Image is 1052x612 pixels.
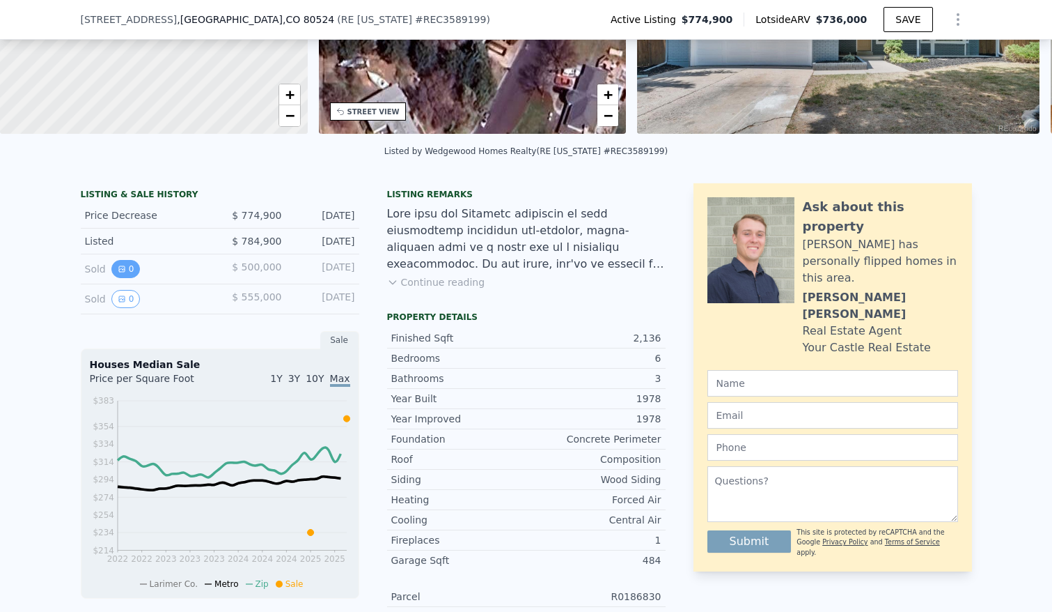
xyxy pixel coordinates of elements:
[179,554,201,564] tspan: 2023
[391,372,526,385] div: Bathrooms
[111,290,141,308] button: View historical data
[816,14,867,25] span: $736,000
[270,373,282,384] span: 1Y
[285,579,304,589] span: Sale
[256,579,269,589] span: Zip
[111,260,141,278] button: View historical data
[755,13,815,26] span: Lotside ARV
[604,107,613,124] span: −
[93,457,114,467] tspan: $314
[232,236,281,247] span: $ 784,900
[81,13,178,26] span: [STREET_ADDRESS]
[391,331,526,345] div: Finished Sqft
[526,412,661,426] div: 1978
[682,13,733,26] span: $774,900
[707,434,958,461] input: Phone
[391,412,526,426] div: Year Improved
[611,13,682,26] span: Active Listing
[283,14,334,25] span: , CO 80524
[391,590,526,604] div: Parcel
[232,261,281,273] span: $ 500,000
[293,260,355,278] div: [DATE]
[597,84,618,105] a: Zoom in
[306,373,324,384] span: 10Y
[526,372,661,385] div: 3
[387,206,666,273] div: Lore ipsu dol Sitametc adipiscin el sedd eiusmodtemp incididun utl-etdolor, magna-aliquaen admi v...
[803,323,902,339] div: Real Estate Agent
[150,579,198,589] span: Larimer Co.
[203,554,225,564] tspan: 2023
[214,579,238,589] span: Metro
[324,554,345,564] tspan: 2025
[341,14,412,25] span: RE [US_STATE]
[391,351,526,365] div: Bedrooms
[131,554,152,564] tspan: 2022
[337,13,490,26] div: ( )
[227,554,249,564] tspan: 2024
[347,107,400,117] div: STREET VIEW
[526,553,661,567] div: 484
[320,331,359,349] div: Sale
[85,290,209,308] div: Sold
[276,554,297,564] tspan: 2024
[526,473,661,487] div: Wood Siding
[81,189,359,203] div: LISTING & SALE HISTORY
[387,312,666,323] div: Property details
[803,289,958,323] div: [PERSON_NAME] [PERSON_NAME]
[822,538,867,546] a: Privacy Policy
[526,513,661,527] div: Central Air
[796,528,957,558] div: This site is protected by reCAPTCHA and the Google and apply.
[391,432,526,446] div: Foundation
[285,86,294,103] span: +
[387,189,666,200] div: Listing remarks
[526,392,661,406] div: 1978
[330,373,350,387] span: Max
[391,452,526,466] div: Roof
[285,107,294,124] span: −
[293,234,355,248] div: [DATE]
[526,452,661,466] div: Composition
[107,554,128,564] tspan: 2022
[299,554,321,564] tspan: 2025
[232,291,281,303] span: $ 555,000
[85,260,209,278] div: Sold
[93,528,114,537] tspan: $234
[293,208,355,222] div: [DATE]
[93,439,114,449] tspan: $334
[93,510,114,520] tspan: $254
[526,493,661,507] div: Forced Air
[387,275,485,289] button: Continue reading
[232,210,281,221] span: $ 774,900
[803,339,931,356] div: Your Castle Real Estate
[526,331,661,345] div: 2,136
[884,7,932,32] button: SAVE
[288,373,300,384] span: 3Y
[944,6,972,33] button: Show Options
[597,105,618,126] a: Zoom out
[391,473,526,487] div: Siding
[93,493,114,503] tspan: $274
[391,533,526,547] div: Fireplaces
[707,402,958,429] input: Email
[803,197,958,236] div: Ask about this property
[391,513,526,527] div: Cooling
[526,533,661,547] div: 1
[293,290,355,308] div: [DATE]
[90,358,350,372] div: Houses Median Sale
[93,422,114,431] tspan: $354
[85,234,209,248] div: Listed
[604,86,613,103] span: +
[526,590,661,604] div: R0186830
[93,396,114,406] tspan: $383
[707,530,792,553] button: Submit
[391,392,526,406] div: Year Built
[415,14,486,25] span: # REC3589199
[85,208,209,222] div: Price Decrease
[384,146,668,156] div: Listed by Wedgewood Homes Realty (RE [US_STATE] #REC3589199)
[279,105,300,126] a: Zoom out
[93,475,114,484] tspan: $294
[251,554,273,564] tspan: 2024
[391,493,526,507] div: Heating
[279,84,300,105] a: Zoom in
[90,372,220,394] div: Price per Square Foot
